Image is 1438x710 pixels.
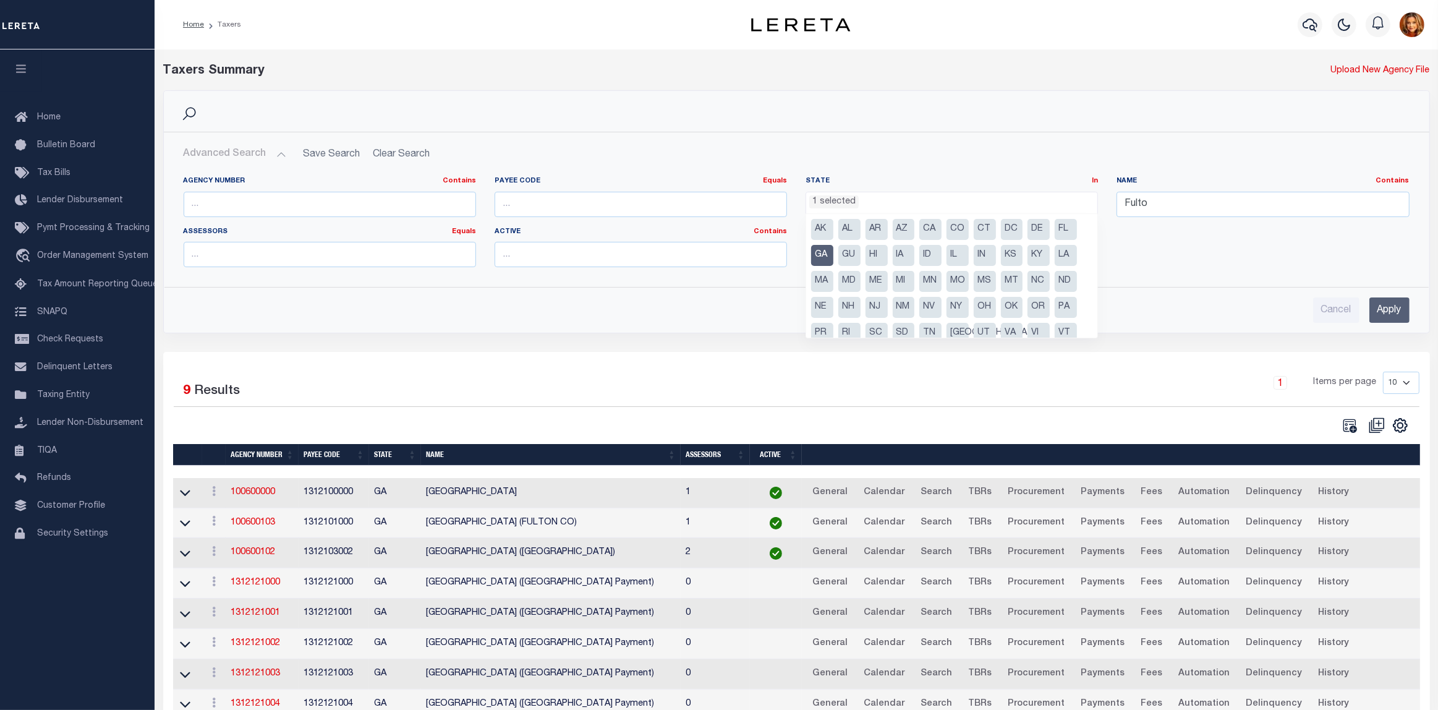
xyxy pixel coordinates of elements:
[299,478,369,508] td: 1312100000
[37,335,103,344] span: Check Requests
[838,219,861,240] li: AL
[231,669,280,678] a: 1312121003
[963,573,997,593] a: TBRs
[1002,634,1070,654] a: Procurement
[421,568,681,599] td: [GEOGRAPHIC_DATA] ([GEOGRAPHIC_DATA] Payment)
[919,245,942,266] li: ID
[1313,297,1359,323] input: Cancel
[811,323,833,344] li: PR
[1075,483,1130,503] a: Payments
[184,227,476,237] label: Assessors
[184,242,476,267] input: ...
[858,513,910,533] a: Calendar
[1002,543,1070,563] a: Procurement
[1135,543,1168,563] a: Fees
[1312,543,1355,563] a: History
[1173,543,1235,563] a: Automation
[754,228,787,235] a: Contains
[1331,64,1430,78] a: Upload New Agency File
[1135,513,1168,533] a: Fees
[1173,664,1235,684] a: Automation
[963,483,997,503] a: TBRs
[369,538,421,568] td: GA
[1002,513,1070,533] a: Procurement
[858,543,910,563] a: Calendar
[1027,245,1050,266] li: KY
[838,297,861,318] li: NH
[184,192,476,217] input: ...
[681,568,750,599] td: 0
[770,487,782,499] img: check-icon-green.svg
[681,478,750,508] td: 1
[495,192,787,217] input: ...
[947,297,969,318] li: NY
[807,513,853,533] a: General
[1002,573,1070,593] a: Procurement
[1001,323,1023,344] li: VA
[915,483,958,503] a: Search
[495,176,787,187] label: Payee Code
[974,297,996,318] li: OH
[1240,573,1308,593] a: Delinquency
[858,573,910,593] a: Calendar
[1027,323,1050,344] li: VI
[369,444,421,466] th: State: activate to sort column ascending
[858,604,910,623] a: Calendar
[183,21,204,28] a: Home
[1135,483,1168,503] a: Fees
[866,245,888,266] li: HI
[299,508,369,539] td: 1312101000
[919,219,942,240] li: CA
[838,245,861,266] li: GU
[421,444,681,466] th: Name: activate to sort column ascending
[893,323,915,344] li: SD
[1240,634,1308,654] a: Delinquency
[1027,297,1050,318] li: OR
[838,271,861,292] li: MD
[226,444,299,466] th: Agency Number: activate to sort column ascending
[299,538,369,568] td: 1312103002
[1055,297,1077,318] li: PA
[866,297,888,318] li: NJ
[15,249,35,265] i: travel_explore
[811,271,833,292] li: MA
[974,271,996,292] li: MS
[763,177,787,184] a: Equals
[947,219,969,240] li: CO
[421,478,681,508] td: [GEOGRAPHIC_DATA]
[974,323,996,344] li: UT
[1117,176,1409,187] label: Name
[811,297,833,318] li: NE
[963,543,997,563] a: TBRs
[811,219,833,240] li: AK
[37,363,113,372] span: Delinquent Letters
[770,547,782,560] img: check-icon-green.svg
[1055,271,1077,292] li: ND
[1001,297,1023,318] li: OK
[1135,604,1168,623] a: Fees
[1092,177,1098,184] a: In
[37,169,70,177] span: Tax Bills
[37,252,148,260] span: Order Management System
[1240,664,1308,684] a: Delinquency
[1369,297,1410,323] input: Apply
[1075,573,1130,593] a: Payments
[231,518,275,527] a: 100600103
[963,604,997,623] a: TBRs
[893,219,915,240] li: AZ
[1001,219,1023,240] li: DC
[195,382,240,401] label: Results
[443,177,476,184] a: Contains
[1135,664,1168,684] a: Fees
[1027,271,1050,292] li: NC
[681,538,750,568] td: 2
[1075,513,1130,533] a: Payments
[37,196,123,205] span: Lender Disbursement
[1240,543,1308,563] a: Delinquency
[919,271,942,292] li: MN
[1002,664,1070,684] a: Procurement
[37,474,71,482] span: Refunds
[751,18,850,32] img: logo-dark.svg
[915,634,958,654] a: Search
[231,578,280,587] a: 1312121000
